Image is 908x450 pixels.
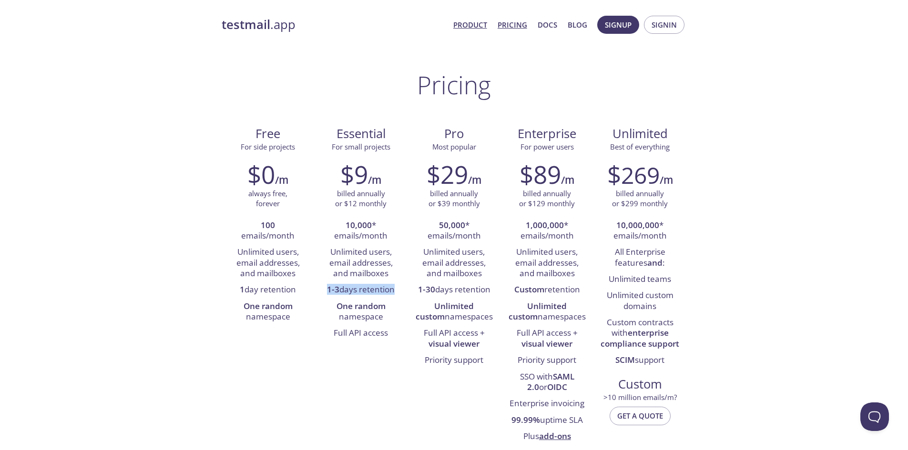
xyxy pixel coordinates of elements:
[508,412,586,429] li: uptime SLA
[275,172,288,188] h6: /m
[652,19,677,31] span: Signin
[229,299,307,326] li: namespace
[498,19,527,31] a: Pricing
[332,142,390,151] span: For small projects
[601,271,679,288] li: Unlimited teams
[340,160,368,189] h2: $9
[415,325,493,352] li: Full API access +
[610,142,670,151] span: Best of everything
[322,325,400,341] li: Full API access
[601,244,679,271] li: All Enterprise features :
[415,218,493,245] li: * emails/month
[415,352,493,369] li: Priority support
[229,282,307,298] li: day retention
[368,172,381,188] h6: /m
[539,430,571,441] a: add-ons
[508,244,586,282] li: Unlimited users, email addresses, and mailboxes
[610,407,671,425] button: Get a quote
[647,257,663,268] strong: and
[261,220,275,230] strong: 100
[222,17,446,33] a: testmail.app
[615,354,635,365] strong: SCIM
[417,70,491,99] h1: Pricing
[561,172,574,188] h6: /m
[508,325,586,352] li: Full API access +
[229,244,307,282] li: Unlimited users, email addresses, and mailboxes
[415,244,493,282] li: Unlimited users, email addresses, and mailboxes
[508,429,586,445] li: Plus
[432,142,476,151] span: Most popular
[621,160,660,190] span: 269
[520,160,561,189] h2: $89
[415,282,493,298] li: days retention
[468,172,481,188] h6: /m
[605,19,632,31] span: Signup
[612,125,668,142] span: Unlimited
[415,126,493,142] span: Pro
[346,220,372,230] strong: 10,000
[860,402,889,431] iframe: Help Scout Beacon - Open
[427,160,468,189] h2: $29
[547,381,567,392] strong: OIDC
[229,218,307,245] li: emails/month
[519,189,575,209] p: billed annually or $129 monthly
[337,300,386,311] strong: One random
[240,284,245,295] strong: 1
[616,220,659,230] strong: 10,000,000
[520,142,574,151] span: For power users
[601,376,679,392] span: Custom
[508,126,586,142] span: Enterprise
[527,371,574,392] strong: SAML 2.0
[322,282,400,298] li: days retention
[428,338,480,349] strong: visual viewer
[601,315,679,352] li: Custom contracts with
[322,126,400,142] span: Essential
[241,142,295,151] span: For side projects
[248,189,287,209] p: always free, forever
[538,19,557,31] a: Docs
[335,189,387,209] p: billed annually or $12 monthly
[526,220,564,230] strong: 1,000,000
[607,160,660,189] h2: $
[601,327,679,349] strong: enterprise compliance support
[511,414,540,425] strong: 99.99%
[508,299,586,326] li: namespaces
[509,300,567,322] strong: Unlimited custom
[508,369,586,396] li: SSO with or
[322,299,400,326] li: namespace
[603,392,677,402] span: > 10 million emails/m?
[521,338,572,349] strong: visual viewer
[327,284,339,295] strong: 1-3
[453,19,487,31] a: Product
[428,189,480,209] p: billed annually or $39 monthly
[416,300,474,322] strong: Unlimited custom
[601,352,679,369] li: support
[644,16,684,34] button: Signin
[418,284,435,295] strong: 1-30
[322,244,400,282] li: Unlimited users, email addresses, and mailboxes
[508,218,586,245] li: * emails/month
[514,284,544,295] strong: Custom
[222,16,270,33] strong: testmail
[601,218,679,245] li: * emails/month
[508,282,586,298] li: retention
[247,160,275,189] h2: $0
[508,352,586,369] li: Priority support
[244,300,293,311] strong: One random
[415,299,493,326] li: namespaces
[508,396,586,412] li: Enterprise invoicing
[601,288,679,315] li: Unlimited custom domains
[439,220,465,230] strong: 50,000
[229,126,307,142] span: Free
[322,218,400,245] li: * emails/month
[660,172,673,188] h6: /m
[568,19,587,31] a: Blog
[612,189,668,209] p: billed annually or $299 monthly
[617,410,663,422] span: Get a quote
[597,16,639,34] button: Signup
